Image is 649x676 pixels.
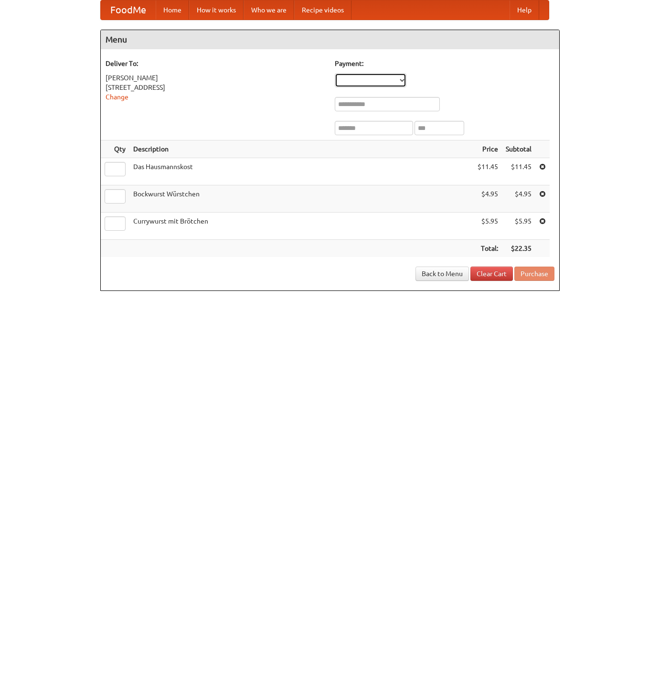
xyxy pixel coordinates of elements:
[514,267,554,281] button: Purchase
[129,213,474,240] td: Currywurst mit Brötchen
[101,0,156,20] a: FoodMe
[129,158,474,185] td: Das Hausmannskost
[502,158,535,185] td: $11.45
[156,0,189,20] a: Home
[106,83,325,92] div: [STREET_ADDRESS]
[129,185,474,213] td: Bockwurst Würstchen
[189,0,244,20] a: How it works
[502,185,535,213] td: $4.95
[474,213,502,240] td: $5.95
[415,267,469,281] a: Back to Menu
[101,140,129,158] th: Qty
[474,140,502,158] th: Price
[106,59,325,68] h5: Deliver To:
[502,213,535,240] td: $5.95
[474,185,502,213] td: $4.95
[474,158,502,185] td: $11.45
[510,0,539,20] a: Help
[244,0,294,20] a: Who we are
[106,73,325,83] div: [PERSON_NAME]
[106,93,128,101] a: Change
[294,0,351,20] a: Recipe videos
[470,267,513,281] a: Clear Cart
[502,140,535,158] th: Subtotal
[101,30,559,49] h4: Menu
[502,240,535,258] th: $22.35
[335,59,554,68] h5: Payment:
[129,140,474,158] th: Description
[474,240,502,258] th: Total:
